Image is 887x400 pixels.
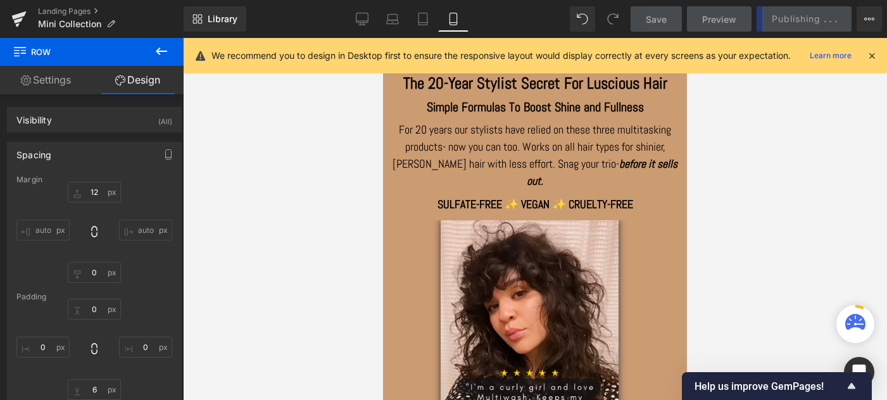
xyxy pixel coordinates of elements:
[16,142,51,160] div: Spacing
[377,6,408,32] a: Laptop
[9,84,288,133] span: For 20 years our stylists have relied on these three multitasking products- now you can too. Work...
[16,337,70,358] input: 0
[211,49,791,63] p: We recommend you to design in Desktop first to ensure the responsive layout would display correct...
[175,118,236,133] span: Snag your trio-
[438,6,469,32] a: Mobile
[20,35,284,55] strong: The 20-Year Stylist Secret For Luscious Hair
[16,175,172,184] div: Margin
[68,379,121,400] input: 0
[54,159,250,173] span: SULFATE-FREE ✨ VEGAN ✨ CRUELTY-FREE
[13,38,139,66] span: Row
[119,220,172,241] input: 0
[695,378,859,394] button: Show survey - Help us improve GemPages!
[119,337,172,358] input: 0
[570,6,595,32] button: Undo
[600,6,626,32] button: Redo
[408,6,438,32] a: Tablet
[38,19,101,29] span: Mini Collection
[695,380,844,392] span: Help us improve GemPages!
[184,6,246,32] a: New Library
[68,262,121,283] input: 0
[208,13,237,25] span: Library
[9,59,294,78] p: Simple Formulas To Boost Shine and Fullness
[38,6,184,16] a: Landing Pages
[158,108,172,128] div: (All)
[16,292,172,301] div: Padding
[687,6,752,32] a: Preview
[68,182,121,203] input: 0
[16,108,52,125] div: Visibility
[702,13,736,26] span: Preview
[844,357,874,387] div: Open Intercom Messenger
[92,66,184,94] a: Design
[16,220,70,241] input: 0
[646,13,667,26] span: Save
[805,48,857,63] a: Learn more
[68,299,121,320] input: 0
[857,6,882,32] button: More
[347,6,377,32] a: Desktop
